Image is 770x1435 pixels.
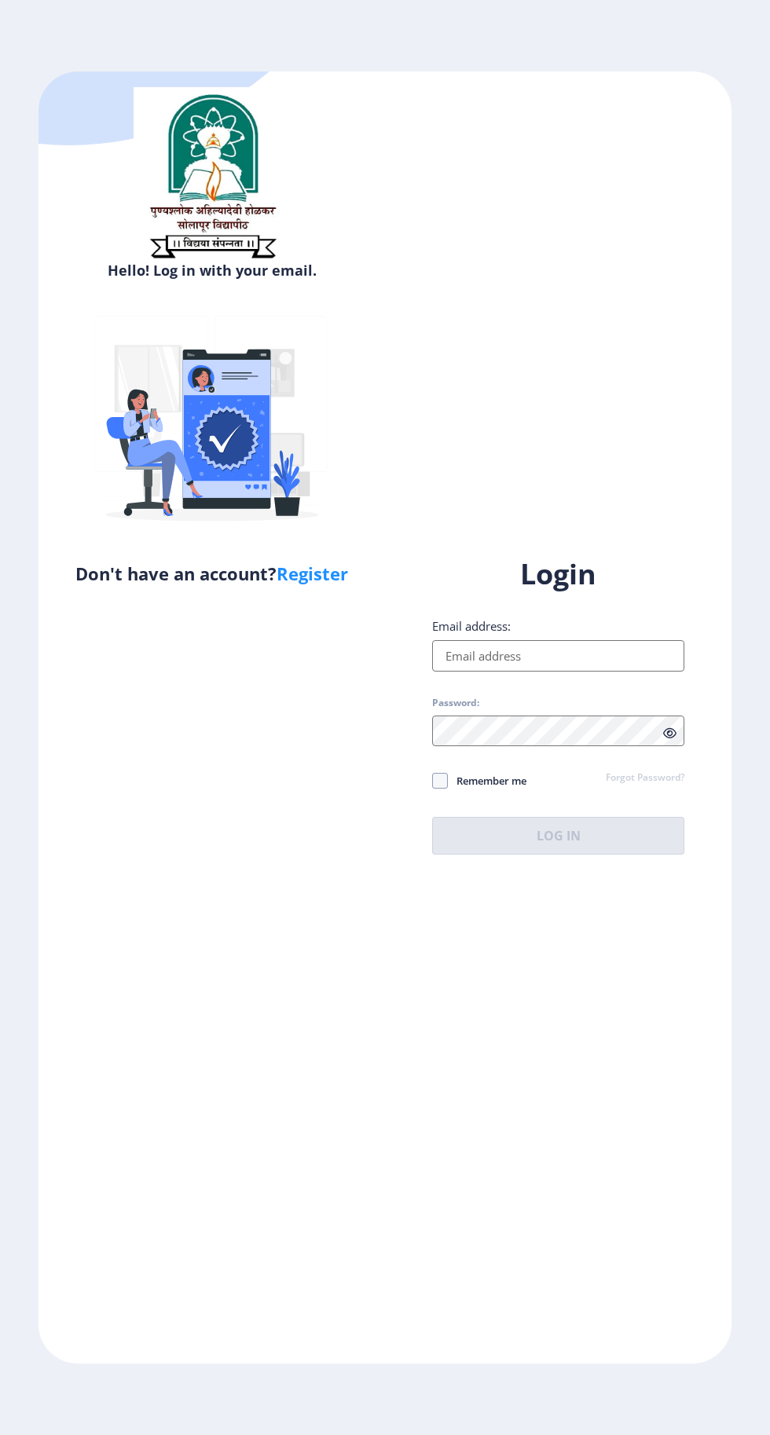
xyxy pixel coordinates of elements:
h6: Hello! Log in with your email. [50,261,373,280]
img: sulogo.png [134,87,291,265]
a: Forgot Password? [606,771,684,785]
label: Password: [432,697,479,709]
img: Verified-rafiki.svg [75,286,350,561]
a: Register [277,562,348,585]
input: Email address [432,640,684,672]
h5: Don't have an account? [50,561,373,586]
span: Remember me [448,771,526,790]
button: Log In [432,817,684,855]
h1: Login [432,555,684,593]
label: Email address: [432,618,511,634]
